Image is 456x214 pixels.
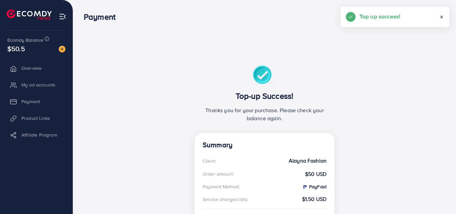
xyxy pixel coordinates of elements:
strong: $1.50 USD [302,195,326,203]
div: Order amount: [203,171,234,177]
h4: Summary [203,141,326,149]
img: image [59,46,65,52]
h3: Top-up Success! [203,91,326,101]
img: logo [7,9,52,20]
p: Thanks you for your purchase. Please check your balance again. [203,106,326,122]
img: success [253,65,276,86]
img: PayFast [302,184,307,190]
span: $50.5 [7,44,25,53]
img: menu [59,13,66,20]
span: Ecomdy Balance [7,37,43,43]
div: Payment Method: [203,183,240,190]
div: Client: [203,158,216,164]
h5: Top up success! [360,12,400,21]
small: (3.00%): [235,197,248,202]
h3: Payment [84,12,121,22]
div: Service charge [203,196,251,203]
strong: $50 USD [305,170,326,178]
strong: PayFast [302,183,326,190]
strong: Alayna Fashion [289,157,326,165]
